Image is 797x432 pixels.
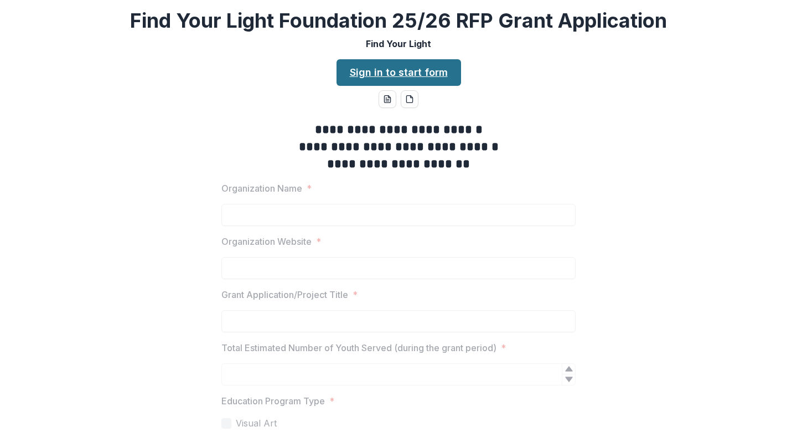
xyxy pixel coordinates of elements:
[379,90,396,108] button: word-download
[221,341,496,354] p: Total Estimated Number of Youth Served (during the grant period)
[221,394,325,408] p: Education Program Type
[221,182,302,195] p: Organization Name
[221,288,348,301] p: Grant Application/Project Title
[130,9,667,33] h2: Find Your Light Foundation 25/26 RFP Grant Application
[236,416,277,430] span: Visual Art
[366,37,431,50] p: Find Your Light
[401,90,418,108] button: pdf-download
[337,59,461,86] a: Sign in to start form
[221,235,312,248] p: Organization Website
